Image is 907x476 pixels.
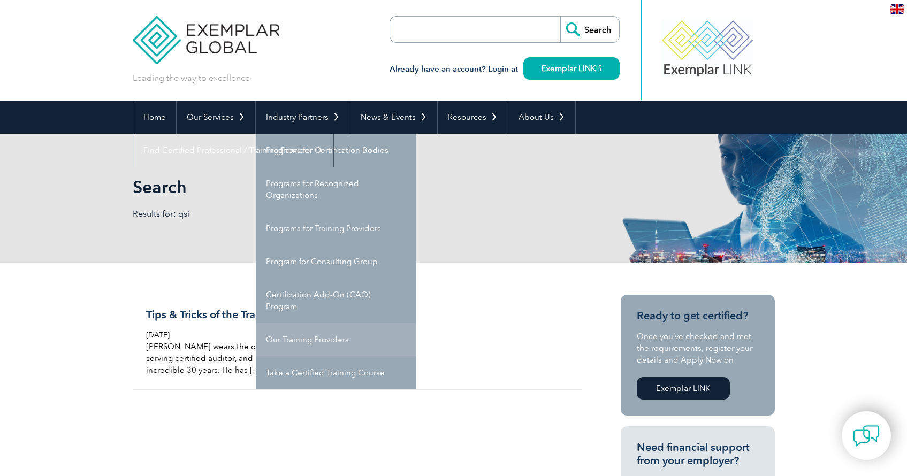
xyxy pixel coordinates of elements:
[256,245,416,278] a: Program for Consulting Group
[890,4,904,14] img: en
[133,295,582,390] a: Tips & Tricks of the Trade – [PERSON_NAME] [DATE] [PERSON_NAME] wears the crown as Exemplar Globa...
[390,63,620,76] h3: Already have an account? Login at
[133,101,176,134] a: Home
[560,17,619,42] input: Search
[256,356,416,389] a: Take a Certified Training Course
[256,167,416,212] a: Programs for Recognized Organizations
[256,101,350,134] a: Industry Partners
[177,101,255,134] a: Our Services
[256,278,416,323] a: Certification Add-On (CAO) Program
[637,377,730,400] a: Exemplar LINK
[256,134,416,167] a: Programs for Certification Bodies
[133,208,454,220] p: Results for: qsi
[133,176,544,197] h1: Search
[256,212,416,245] a: Programs for Training Providers
[853,423,880,449] img: contact-chat.png
[508,101,575,134] a: About Us
[637,331,759,366] p: Once you’ve checked and met the requirements, register your details and Apply Now on
[637,309,759,323] h3: Ready to get certified?
[523,57,620,80] a: Exemplar LINK
[596,65,601,71] img: open_square.png
[146,331,170,340] span: [DATE]
[637,441,759,467] h3: Need financial support from your employer?
[256,323,416,356] a: Our Training Providers
[133,134,333,167] a: Find Certified Professional / Training Provider
[350,101,437,134] a: News & Events
[146,308,400,321] h3: Tips & Tricks of the Trade – [PERSON_NAME]
[438,101,508,134] a: Resources
[133,72,250,84] p: Leading the way to excellence
[146,341,400,376] p: [PERSON_NAME] wears the crown as Exemplar Global’s longest serving certified auditor, and his rel...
